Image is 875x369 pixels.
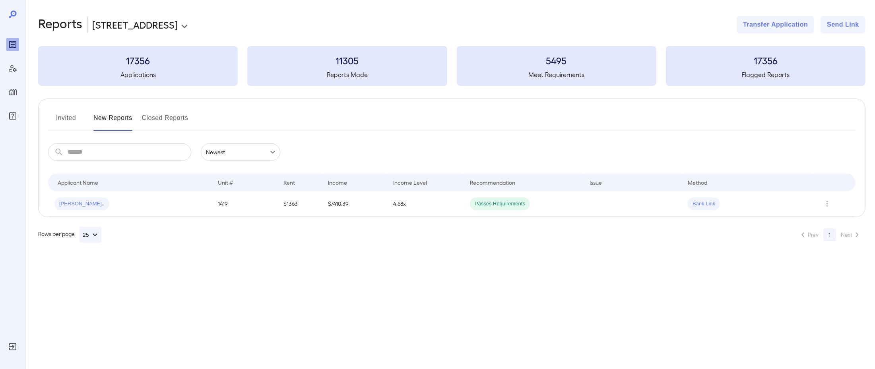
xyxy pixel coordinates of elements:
div: Manage Properties [6,86,19,99]
div: Income Level [393,178,427,187]
h3: 5495 [457,54,656,67]
button: 25 [80,227,101,243]
button: New Reports [93,112,132,131]
div: Applicant Name [58,178,98,187]
h3: 17356 [38,54,238,67]
div: FAQ [6,110,19,122]
div: Reports [6,38,19,51]
button: Row Actions [821,197,834,210]
button: page 1 [823,228,836,241]
div: Manage Users [6,62,19,75]
span: Bank Link [688,200,720,208]
div: Method [688,178,707,187]
div: Recommendation [470,178,515,187]
h5: Meet Requirements [457,70,656,79]
span: Passes Requirements [470,200,530,208]
div: Log Out [6,340,19,353]
summary: 17356Applications11305Reports Made5495Meet Requirements17356Flagged Reports [38,46,865,86]
h5: Applications [38,70,238,79]
button: Invited [48,112,84,131]
div: Income [328,178,347,187]
h2: Reports [38,16,82,33]
button: Transfer Application [737,16,814,33]
td: 4.68x [387,191,464,217]
button: Closed Reports [142,112,188,131]
nav: pagination navigation [795,228,865,241]
td: 1419 [211,191,277,217]
div: Newest [201,143,280,161]
span: [PERSON_NAME].. [54,200,109,208]
td: $1363 [277,191,322,217]
h5: Reports Made [247,70,447,79]
h3: 11305 [247,54,447,67]
h3: 17356 [666,54,865,67]
div: Rent [283,178,296,187]
div: Unit # [218,178,233,187]
div: Issue [590,178,602,187]
button: Send Link [821,16,865,33]
p: [STREET_ADDRESS] [92,18,178,31]
h5: Flagged Reports [666,70,865,79]
div: Rows per page [38,227,101,243]
td: $7410.39 [322,191,387,217]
